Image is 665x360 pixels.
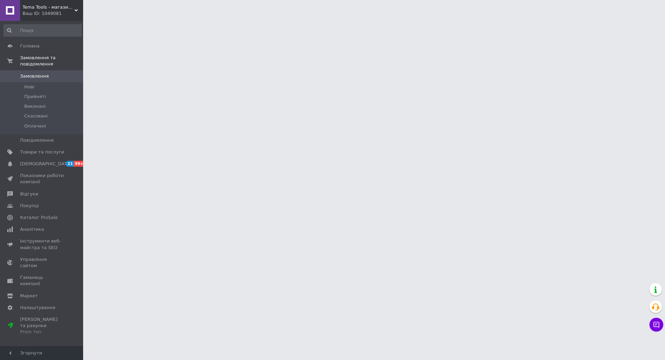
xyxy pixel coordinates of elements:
span: Прийняті [24,94,46,100]
span: Налаштування [20,305,55,311]
div: Prom топ [20,329,64,335]
span: Замовлення [20,73,49,79]
div: Ваш ID: 1049081 [23,10,83,17]
span: Каталог ProSale [20,214,57,221]
span: Управління сайтом [20,256,64,269]
span: Головна [20,43,39,49]
span: Товари та послуги [20,149,64,155]
span: Аналітика [20,226,44,232]
span: 21 [66,161,74,167]
span: Маркет [20,293,38,299]
span: Tema Tools - магазин електромонтажної продукції [23,4,74,10]
span: Гаманець компанії [20,274,64,287]
span: Нові [24,84,34,90]
span: Відгуки [20,191,38,197]
span: 99+ [74,161,85,167]
span: [PERSON_NAME] та рахунки [20,316,64,335]
span: Оплачені [24,123,46,129]
span: Виконані [24,103,46,109]
span: Показники роботи компанії [20,173,64,185]
span: [DEMOGRAPHIC_DATA] [20,161,71,167]
span: Інструменти веб-майстра та SEO [20,238,64,251]
span: Повідомлення [20,137,54,143]
span: Скасовані [24,113,48,119]
span: Замовлення та повідомлення [20,55,83,67]
button: Чат з покупцем [649,318,663,332]
span: Покупці [20,203,39,209]
input: Пошук [3,24,82,37]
